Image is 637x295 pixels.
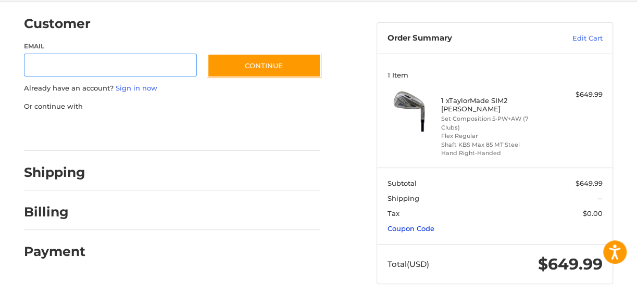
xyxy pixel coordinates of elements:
h2: Shipping [24,164,85,181]
iframe: PayPal-paypal [21,122,99,140]
a: Coupon Code [388,224,434,233]
iframe: PayPal-paylater [109,122,187,140]
h3: 1 Item [388,71,603,79]
span: $649.99 [576,179,603,187]
h4: 1 x TaylorMade SIM2 [PERSON_NAME] [441,96,546,113]
span: Tax [388,209,399,217]
span: Shipping [388,194,419,202]
button: Continue [207,54,321,78]
li: Shaft KBS Max 85 MT Steel [441,140,546,149]
h2: Billing [24,204,85,220]
li: Set Composition 5-PW+AW (7 Clubs) [441,114,546,132]
span: Subtotal [388,179,417,187]
a: Sign in now [116,84,157,92]
iframe: PayPal-venmo [197,122,276,140]
h2: Customer [24,16,91,32]
p: Or continue with [24,101,320,112]
div: $649.99 [548,89,602,100]
h2: Payment [24,243,85,260]
h3: Order Summary [388,33,534,44]
a: Edit Cart [534,33,603,44]
p: Already have an account? [24,83,320,94]
li: Flex Regular [441,132,546,140]
span: $0.00 [583,209,603,217]
label: Email [24,42,197,51]
span: -- [597,194,603,202]
li: Hand Right-Handed [441,149,546,158]
span: Total (USD) [388,259,429,269]
span: $649.99 [538,254,603,274]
